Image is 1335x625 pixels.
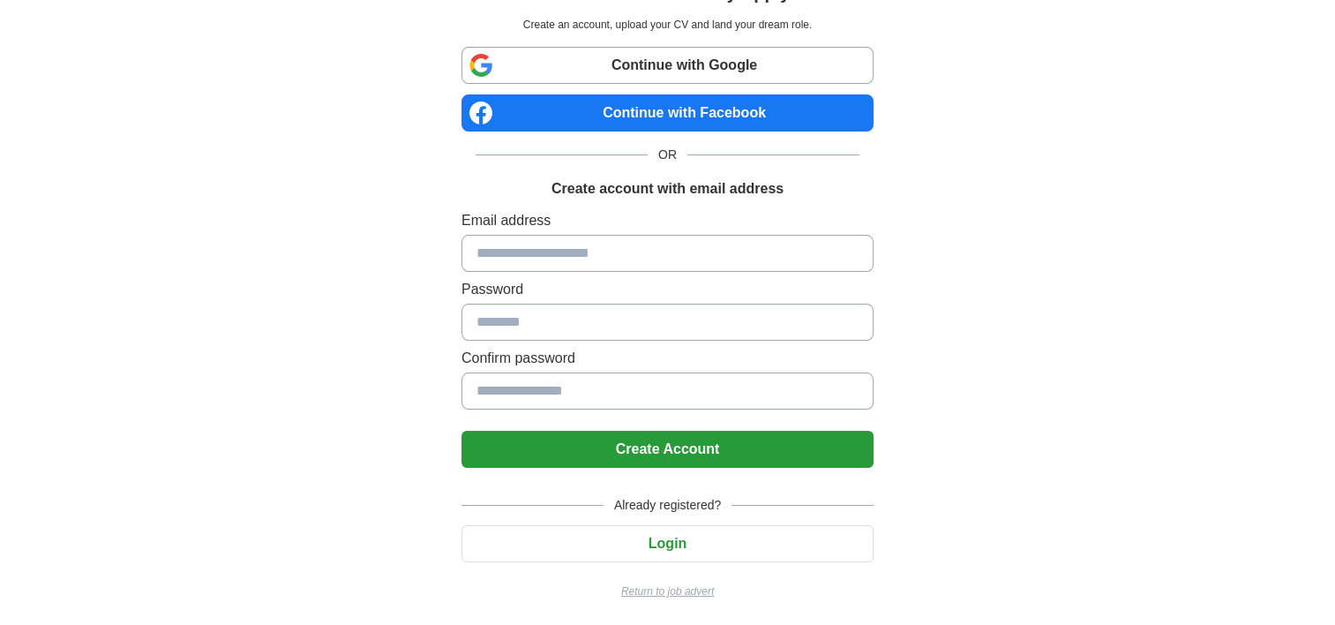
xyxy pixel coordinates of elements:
[465,17,870,33] p: Create an account, upload your CV and land your dream role.
[461,47,874,84] a: Continue with Google
[461,584,874,599] a: Return to job advert
[461,279,874,300] label: Password
[604,496,731,515] span: Already registered?
[461,210,874,231] label: Email address
[461,94,874,132] a: Continue with Facebook
[648,146,687,164] span: OR
[461,431,874,468] button: Create Account
[461,536,874,551] a: Login
[551,178,784,200] h1: Create account with email address
[461,348,874,369] label: Confirm password
[461,525,874,562] button: Login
